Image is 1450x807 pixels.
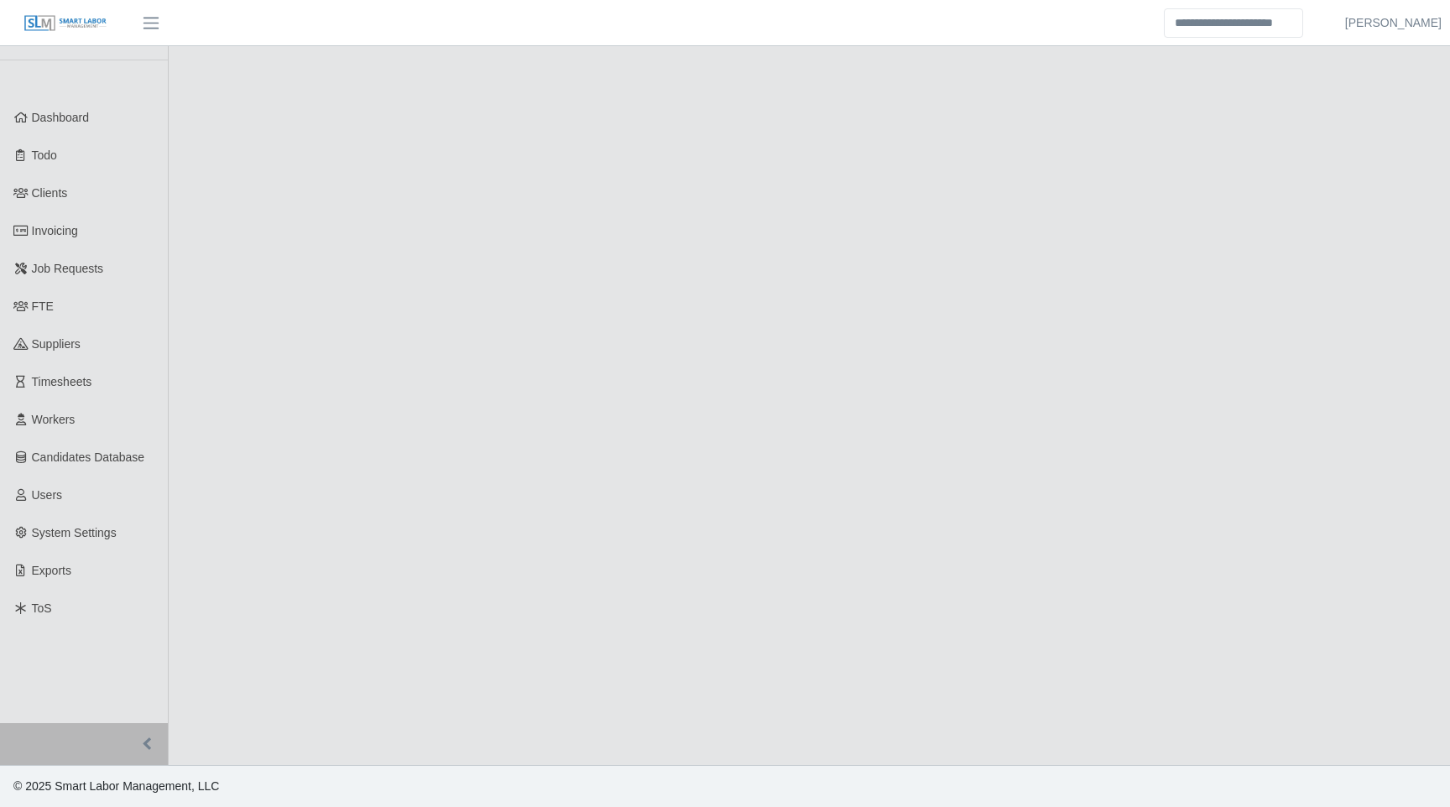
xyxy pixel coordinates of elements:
[13,779,219,793] span: © 2025 Smart Labor Management, LLC
[32,148,57,162] span: Todo
[32,186,68,200] span: Clients
[32,526,117,539] span: System Settings
[32,337,81,351] span: Suppliers
[32,262,104,275] span: Job Requests
[32,413,76,426] span: Workers
[32,450,145,464] span: Candidates Database
[32,299,54,313] span: FTE
[32,564,71,577] span: Exports
[32,224,78,237] span: Invoicing
[32,601,52,615] span: ToS
[32,111,90,124] span: Dashboard
[1345,14,1442,32] a: [PERSON_NAME]
[32,375,92,388] span: Timesheets
[1164,8,1303,38] input: Search
[23,14,107,33] img: SLM Logo
[32,488,63,502] span: Users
